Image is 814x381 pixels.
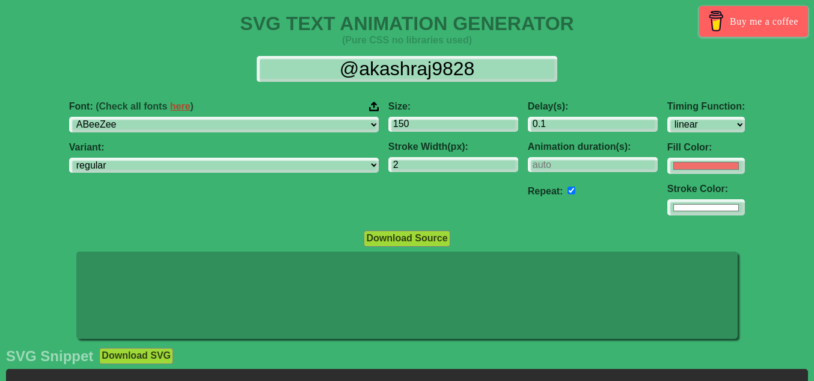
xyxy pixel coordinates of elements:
span: Buy me a coffee [730,11,798,32]
input: 0.1s [528,117,658,132]
label: Timing Function: [667,101,745,112]
img: Buy me a coffee [706,11,727,31]
label: Fill Color: [667,142,745,153]
input: auto [528,157,658,172]
input: auto [568,187,575,194]
label: Delay(s): [528,101,658,112]
label: Variant: [69,142,379,153]
a: Buy me a coffee [699,6,808,37]
label: Stroke Color: [667,184,745,194]
button: Download Source [364,231,450,246]
button: Download SVG [99,348,173,364]
input: 100 [388,117,518,132]
h2: SVG Snippet [6,348,93,365]
label: Size: [388,101,518,112]
span: (Check all fonts ) [96,101,194,111]
label: Repeat: [528,186,563,196]
img: Upload your font [369,101,379,112]
a: here [170,101,191,111]
input: 2px [388,157,518,172]
input: Input Text Here [257,56,557,82]
span: Font: [69,101,194,112]
label: Animation duration(s): [528,141,658,152]
label: Stroke Width(px): [388,141,518,152]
